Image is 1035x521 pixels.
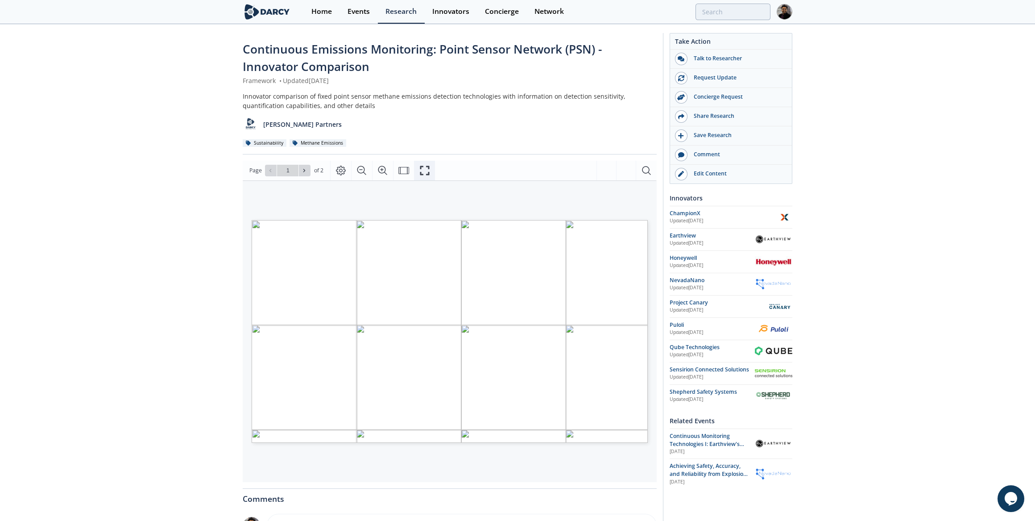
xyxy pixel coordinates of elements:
[243,139,286,147] div: Sustainability
[670,321,755,329] div: Puloli
[385,8,417,15] div: Research
[534,8,564,15] div: Network
[670,262,755,269] div: Updated [DATE]
[670,190,792,206] div: Innovators
[243,92,657,110] div: Innovator comparison of fixed point sensor methane emissions detection technologies with informat...
[432,8,469,15] div: Innovators
[670,462,792,486] a: Achieving Safety, Accuracy, and Reliability from Explosion-Proof Wireless Methane Sensors [DATE] ...
[670,366,755,374] div: Sensirion Connected Solutions
[670,209,777,217] div: ChampionX
[670,432,744,456] span: Continuous Monitoring Technologies I: Earthview's Low Cost Solution
[998,485,1026,512] iframe: chat widget
[670,276,755,284] div: NevadaNano
[687,93,787,101] div: Concierge Request
[277,76,283,85] span: •
[670,343,755,351] div: Qube Technologies
[670,240,755,247] div: Updated [DATE]
[311,8,332,15] div: Home
[670,432,792,456] a: Continuous Monitoring Technologies I: Earthview's Low Cost Solution [DATE] Earthview
[687,54,787,63] div: Talk to Researcher
[755,256,792,267] img: Honeywell
[755,279,792,290] img: NevadaNano
[670,413,792,429] div: Related Events
[670,396,755,403] div: Updated [DATE]
[485,8,519,15] div: Concierge
[670,366,792,381] a: Sensirion Connected Solutions Updated[DATE] Sensirion Connected Solutions
[670,165,792,183] a: Edit Content
[670,299,792,314] a: Project Canary Updated[DATE] Project Canary
[243,4,291,20] img: logo-wide.svg
[755,468,792,479] img: NevadaNano
[670,462,749,494] span: Achieving Safety, Accuracy, and Reliability from Explosion-Proof Wireless Methane Sensors
[670,232,792,247] a: Earthview Updated[DATE] Earthview
[696,4,770,20] input: Advanced Search
[670,374,755,381] div: Updated [DATE]
[670,388,792,404] a: Shepherd Safety Systems Updated[DATE] Shepherd Safety Systems
[687,131,787,139] div: Save Research
[243,76,657,85] div: Framework Updated [DATE]
[755,234,792,244] img: Earthview
[670,217,777,225] div: Updated [DATE]
[670,37,792,50] div: Take Action
[670,284,755,292] div: Updated [DATE]
[687,112,787,120] div: Share Research
[755,369,792,377] img: Sensirion Connected Solutions
[670,209,792,225] a: ChampionX Updated[DATE] ChampionX
[290,139,346,147] div: Methane Emissions
[777,4,792,20] img: Profile
[755,346,792,355] img: Qube Technologies
[670,307,767,314] div: Updated [DATE]
[670,276,792,292] a: NevadaNano Updated[DATE] NevadaNano
[767,299,792,314] img: Project Canary
[670,232,755,240] div: Earthview
[670,351,755,358] div: Updated [DATE]
[670,329,755,336] div: Updated [DATE]
[687,74,787,82] div: Request Update
[687,150,787,158] div: Comment
[670,388,755,396] div: Shepherd Safety Systems
[755,439,792,448] img: Earthview
[670,479,749,486] div: [DATE]
[670,299,767,307] div: Project Canary
[243,489,657,503] div: Comments
[755,391,792,400] img: Shepherd Safety Systems
[755,322,792,335] img: Puloli
[670,321,792,337] a: Puloli Updated[DATE] Puloli
[670,448,749,455] div: [DATE]
[777,209,792,225] img: ChampionX
[670,254,755,262] div: Honeywell
[263,120,342,129] p: [PERSON_NAME] Partners
[348,8,370,15] div: Events
[243,41,602,75] span: Continuous Emissions Monitoring: Point Sensor Network (PSN) - Innovator Comparison
[670,254,792,270] a: Honeywell Updated[DATE] Honeywell
[670,343,792,359] a: Qube Technologies Updated[DATE] Qube Technologies
[687,170,787,178] div: Edit Content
